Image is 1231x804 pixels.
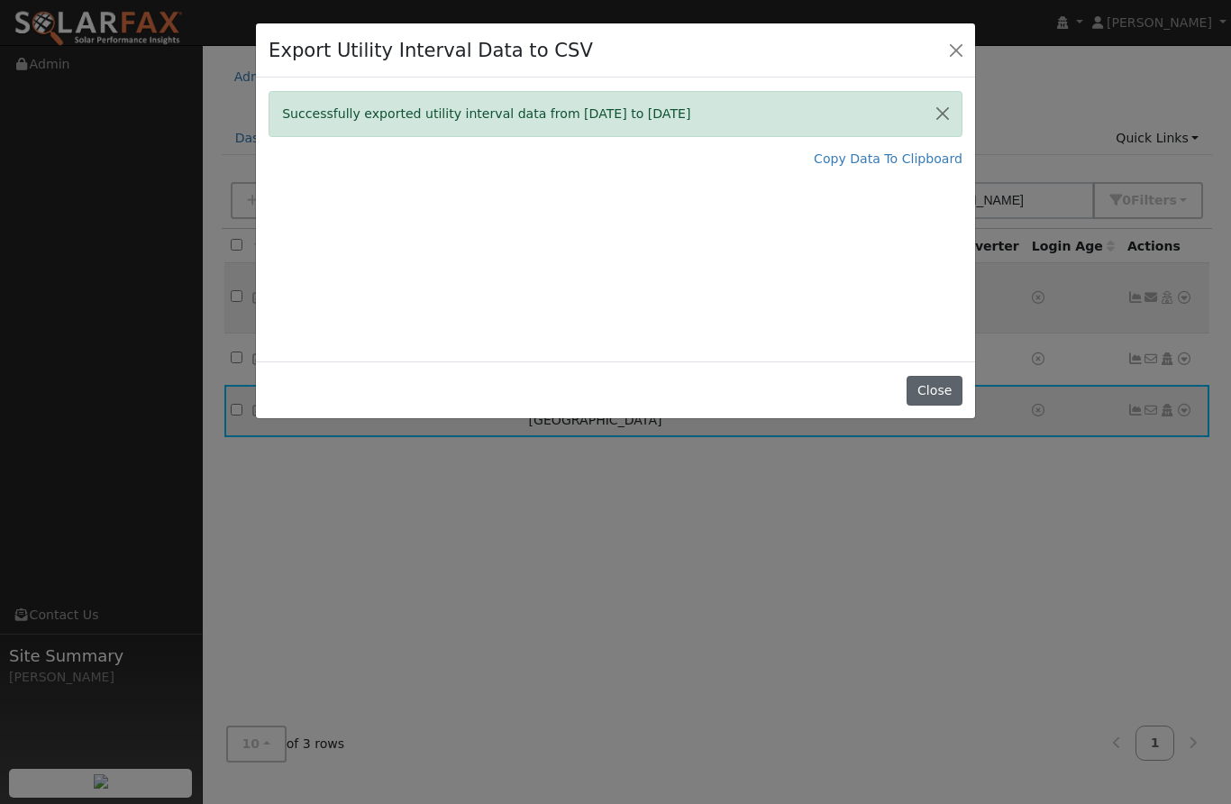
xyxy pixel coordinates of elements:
div: Successfully exported utility interval data from [DATE] to [DATE] [269,91,962,137]
button: Close [924,92,962,136]
h4: Export Utility Interval Data to CSV [269,36,593,65]
button: Close [944,37,969,62]
button: Close [907,376,962,407]
a: Copy Data To Clipboard [814,150,962,169]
